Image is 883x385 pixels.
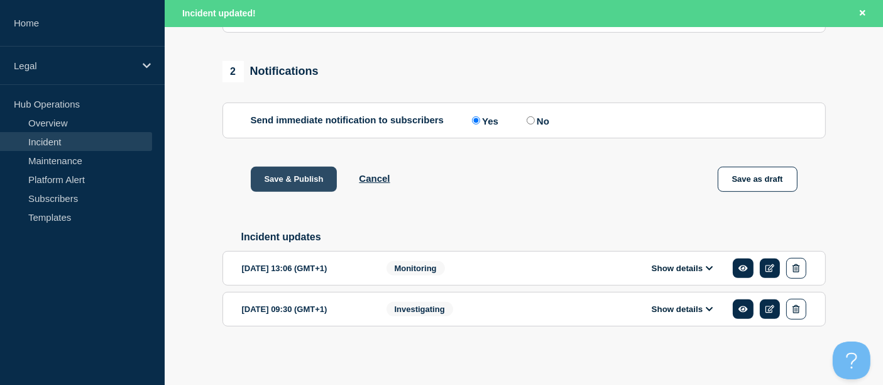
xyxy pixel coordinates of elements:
[241,232,826,243] h2: Incident updates
[222,61,319,82] div: Notifications
[524,114,549,126] label: No
[14,60,134,71] p: Legal
[242,258,368,279] div: [DATE] 13:06 (GMT+1)
[242,299,368,320] div: [DATE] 09:30 (GMT+1)
[182,8,256,18] span: Incident updated!
[359,173,390,184] button: Cancel
[833,342,870,379] iframe: Help Scout Beacon - Open
[387,261,445,276] span: Monitoring
[251,114,798,126] div: Send immediate notification to subscribers
[855,6,870,21] button: Close banner
[251,167,337,192] button: Save & Publish
[469,114,498,126] label: Yes
[648,304,717,315] button: Show details
[648,263,717,274] button: Show details
[718,167,798,192] button: Save as draft
[222,61,244,82] span: 2
[387,302,453,316] span: Investigating
[472,116,480,125] input: Yes
[527,116,535,125] input: No
[251,114,444,126] p: Send immediate notification to subscribers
